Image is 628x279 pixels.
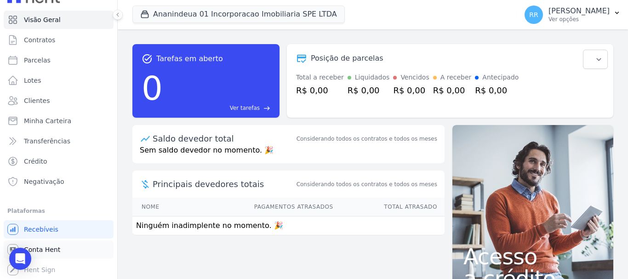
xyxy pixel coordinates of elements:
[475,84,519,97] div: R$ 0,00
[132,216,445,235] td: Ninguém inadimplente no momento. 🎉
[4,31,114,49] a: Contratos
[4,51,114,69] a: Parcelas
[548,16,610,23] p: Ver opções
[529,11,538,18] span: RR
[24,157,47,166] span: Crédito
[156,53,223,64] span: Tarefas em aberto
[297,180,437,188] span: Considerando todos os contratos e todos os meses
[517,2,628,28] button: RR [PERSON_NAME] Ver opções
[297,135,437,143] div: Considerando todos os contratos e todos os meses
[142,53,153,64] span: task_alt
[153,178,295,190] span: Principais devedores totais
[24,137,70,146] span: Transferências
[132,6,345,23] button: Ananindeua 01 Incorporacao Imobiliaria SPE LTDA
[166,104,270,112] a: Ver tarefas east
[9,248,31,270] div: Open Intercom Messenger
[24,177,64,186] span: Negativação
[153,132,295,145] div: Saldo devedor total
[4,152,114,171] a: Crédito
[440,73,472,82] div: A receber
[400,73,429,82] div: Vencidos
[4,91,114,110] a: Clientes
[24,116,71,125] span: Minha Carteira
[24,15,61,24] span: Visão Geral
[7,205,110,216] div: Plataformas
[4,132,114,150] a: Transferências
[296,73,344,82] div: Total a receber
[230,104,260,112] span: Ver tarefas
[24,35,55,45] span: Contratos
[334,198,445,216] th: Total Atrasado
[188,198,333,216] th: Pagamentos Atrasados
[355,73,390,82] div: Liquidados
[24,245,60,254] span: Conta Hent
[4,11,114,29] a: Visão Geral
[482,73,519,82] div: Antecipado
[24,225,58,234] span: Recebíveis
[4,71,114,90] a: Lotes
[393,84,429,97] div: R$ 0,00
[24,96,50,105] span: Clientes
[348,84,390,97] div: R$ 0,00
[132,198,188,216] th: Nome
[263,105,270,112] span: east
[4,220,114,239] a: Recebíveis
[311,53,383,64] div: Posição de parcelas
[4,172,114,191] a: Negativação
[433,84,472,97] div: R$ 0,00
[548,6,610,16] p: [PERSON_NAME]
[142,64,163,112] div: 0
[463,245,602,268] span: Acesso
[4,240,114,259] a: Conta Hent
[296,84,344,97] div: R$ 0,00
[132,145,445,163] p: Sem saldo devedor no momento. 🎉
[4,112,114,130] a: Minha Carteira
[24,76,41,85] span: Lotes
[24,56,51,65] span: Parcelas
